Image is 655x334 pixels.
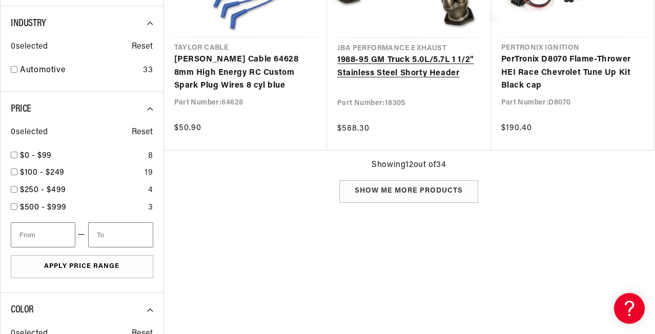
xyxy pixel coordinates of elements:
span: Reset [132,40,153,54]
span: Price [11,104,31,114]
span: Showing 12 out of 34 [372,159,446,172]
a: 1988-95 GM Truck 5.0L/5.7L 1 1/2" Stainless Steel Shorty Header [337,54,481,80]
input: To [88,222,153,247]
div: 8 [148,150,153,163]
div: 19 [145,166,153,180]
input: From [11,222,75,247]
span: $250 - $499 [20,186,66,194]
span: 0 selected [11,40,48,54]
a: PerTronix D8070 Flame-Thrower HEI Race Chevrolet Tune Up Kit Black cap [501,53,644,93]
a: [PERSON_NAME] Cable 64628 8mm High Energy RC Custom Spark Plug Wires 8 cyl blue [174,53,317,93]
div: 4 [148,184,153,197]
span: Reset [132,126,153,139]
a: Automotive [20,64,139,77]
span: — [78,228,86,242]
span: Industry [11,18,46,29]
span: 0 selected [11,126,48,139]
div: 33 [143,64,153,77]
div: Show me more products [339,180,478,203]
div: 3 [148,201,153,215]
span: $500 - $999 [20,203,67,212]
button: Apply Price Range [11,255,153,278]
span: Color [11,305,34,315]
span: $100 - $249 [20,169,65,177]
span: $0 - $99 [20,152,52,160]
